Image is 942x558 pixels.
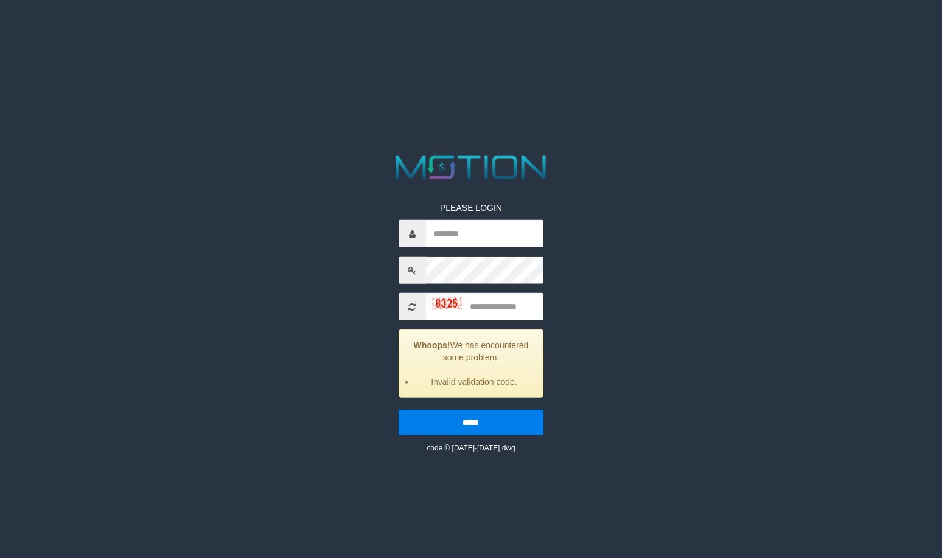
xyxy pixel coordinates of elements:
[432,297,462,309] img: captcha
[399,202,543,214] p: PLEASE LOGIN
[414,376,534,388] li: Invalid validation code.
[414,340,450,350] strong: Whoops!
[427,444,515,452] small: code © [DATE]-[DATE] dwg
[399,329,543,398] div: We has encountered some problem.
[389,151,554,184] img: MOTION_logo.png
